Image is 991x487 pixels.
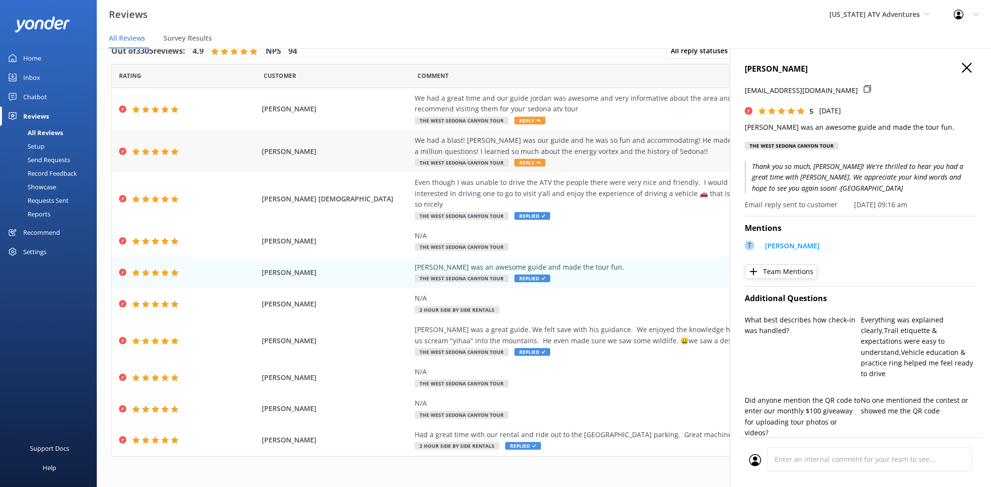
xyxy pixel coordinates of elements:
[962,63,972,74] button: Close
[262,194,409,204] span: [PERSON_NAME] [DEMOGRAPHIC_DATA]
[745,292,976,305] h4: Additional Questions
[6,194,97,207] a: Requests Sent
[415,442,499,450] span: 2 Hour Side by Side Rentals
[854,199,907,210] p: [DATE] 09:16 am
[415,230,855,241] div: N/A
[415,429,855,440] div: Had a great time with our rental and ride out to the [GEOGRAPHIC_DATA] parking. Great machine and...
[765,241,820,251] p: [PERSON_NAME]
[30,439,69,458] div: Support Docs
[6,139,97,153] a: Setup
[415,212,509,220] span: The West Sedona Canyon Tour
[745,315,861,336] p: What best describes how check-in was handled?
[193,45,204,58] h4: 4.9
[505,442,541,450] span: Replied
[415,348,509,356] span: The West Sedona Canyon Tour
[111,45,185,58] h4: Out of 3305 reviews:
[861,395,977,417] p: No one mentioned the contest or showed me the QR code
[415,117,509,124] span: The West Sedona Canyon Tour
[262,435,409,445] span: [PERSON_NAME]
[6,194,69,207] div: Requests Sent
[829,10,920,19] span: [US_STATE] ATV Adventures
[262,335,409,346] span: [PERSON_NAME]
[514,159,545,167] span: Reply
[418,71,449,80] span: Question
[43,458,56,477] div: Help
[810,107,813,116] span: 5
[23,87,47,107] div: Chatbot
[6,207,97,221] a: Reports
[415,93,855,115] div: We had a great time and our guide jordan was awesome and very informative about the area and the ...
[6,180,56,194] div: Showcase
[745,161,976,194] p: Thank you so much, [PERSON_NAME]! We're thrilled to hear you had a great time with [PERSON_NAME]....
[288,45,297,58] h4: 94
[745,85,858,96] p: [EMAIL_ADDRESS][DOMAIN_NAME]
[262,236,409,246] span: [PERSON_NAME]
[745,395,861,439] p: Did anyone mention the QR code to enter our monthly $100 giveaway for uploading tour photos or vi...
[6,180,97,194] a: Showcase
[6,207,50,221] div: Reports
[262,299,409,309] span: [PERSON_NAME]
[745,122,976,133] p: [PERSON_NAME] was an awesome guide and made the tour fun.
[23,242,46,261] div: Settings
[745,264,817,279] button: Team Mentions
[6,167,77,180] div: Record Feedback
[415,366,855,377] div: N/A
[415,274,509,282] span: The West Sedona Canyon Tour
[6,153,97,167] a: Send Requests
[415,411,509,419] span: The West Sedona Canyon Tour
[6,126,97,139] a: All Reviews
[819,106,841,116] p: [DATE]
[262,146,409,157] span: [PERSON_NAME]
[6,167,97,180] a: Record Feedback
[23,223,60,242] div: Recommend
[262,403,409,414] span: [PERSON_NAME]
[164,33,212,43] span: Survey Results
[415,159,509,167] span: The West Sedona Canyon Tour
[262,267,409,278] span: [PERSON_NAME]
[415,243,509,251] span: The West Sedona Canyon Tour
[23,107,49,126] div: Reviews
[745,142,839,150] div: The West Sedona Canyon Tour
[119,71,141,80] span: Date
[6,153,70,167] div: Send Requests
[262,104,409,114] span: [PERSON_NAME]
[15,16,70,32] img: yonder-white-logo.png
[514,274,550,282] span: Replied
[514,212,550,220] span: Replied
[415,398,855,409] div: N/A
[415,324,855,346] div: [PERSON_NAME] was a great guide. We felt save with his guidance. We enjoyed the knowledge he had ...
[745,63,976,76] h4: [PERSON_NAME]
[415,262,855,273] div: [PERSON_NAME] was an awesome guide and made the tour fun.
[514,117,545,124] span: Reply
[109,7,148,22] h3: Reviews
[745,241,754,250] div: T
[514,348,550,356] span: Replied
[415,135,855,157] div: We had a blast! [PERSON_NAME] was our guide and he was so fun and accommodating! He made us feel ...
[415,177,855,210] div: Even though I was unable to drive the ATV the people there were very nice and friendly. I would r...
[745,199,838,210] p: Email reply sent to customer
[415,380,509,387] span: The West Sedona Canyon Tour
[415,293,855,304] div: N/A
[6,139,45,153] div: Setup
[23,48,41,68] div: Home
[671,46,734,56] span: All reply statuses
[861,315,977,380] p: Everything was explained clearly,Trail etiquette & expectations were easy to understand,Vehicle e...
[760,241,820,254] a: [PERSON_NAME]
[415,306,499,314] span: 2 Hour Side by Side Rentals
[6,126,63,139] div: All Reviews
[749,454,761,466] img: user_profile.svg
[23,68,40,87] div: Inbox
[745,222,976,235] h4: Mentions
[262,372,409,383] span: [PERSON_NAME]
[264,71,296,80] span: Date
[266,45,281,58] h4: NPS
[109,33,145,43] span: All Reviews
